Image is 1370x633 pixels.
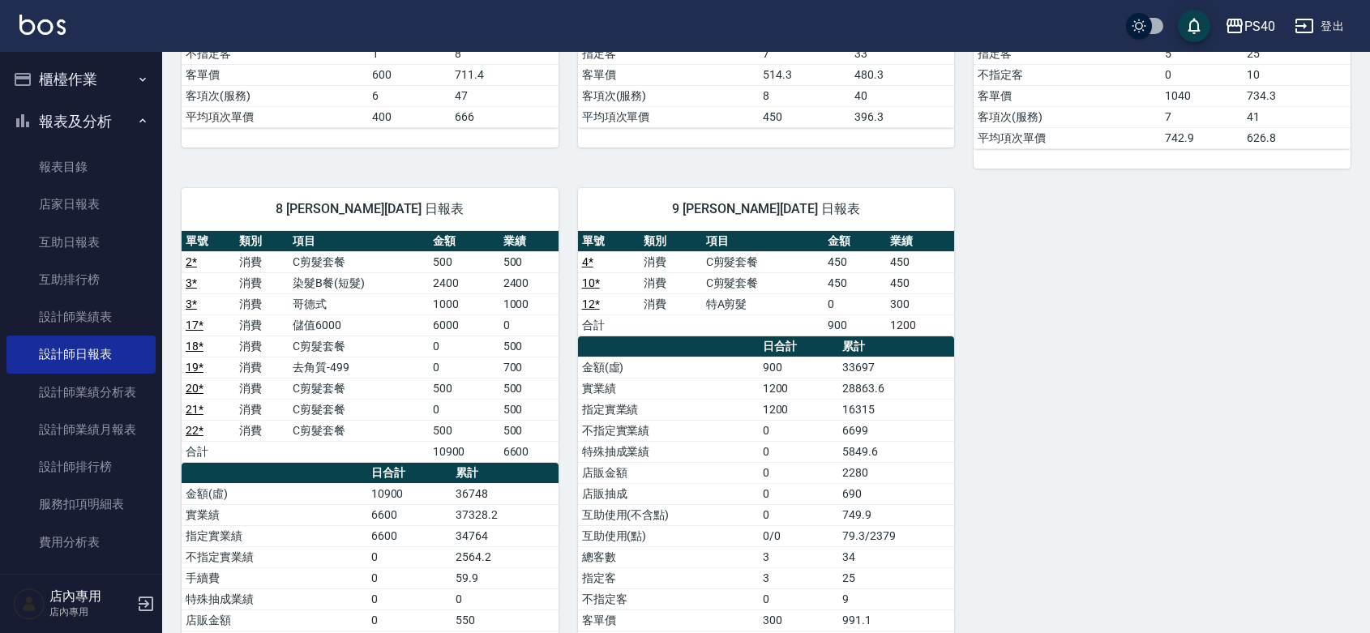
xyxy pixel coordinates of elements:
td: 0 [429,357,499,378]
td: 8 [759,85,850,106]
td: 300 [759,609,838,631]
td: 1200 [759,378,838,399]
td: 690 [838,483,954,504]
td: 34764 [452,525,559,546]
td: 總客數 [578,546,759,567]
td: 平均項次單價 [974,127,1160,148]
a: 設計師日報表 [6,336,156,373]
td: 5 [1161,43,1244,64]
td: 互助使用(點) [578,525,759,546]
td: 消費 [235,420,289,441]
td: 6600 [367,504,452,525]
td: 33 [850,43,954,64]
a: 店家日報表 [6,186,156,223]
td: 742.9 [1161,127,1244,148]
td: 指定客 [974,43,1160,64]
a: 報表目錄 [6,148,156,186]
td: 0 [1161,64,1244,85]
td: 消費 [640,251,701,272]
td: 不指定客 [182,43,368,64]
td: C剪髮套餐 [702,251,824,272]
td: 指定實業績 [578,399,759,420]
td: 700 [499,357,559,378]
td: 5849.6 [838,441,954,462]
button: 報表及分析 [6,101,156,143]
td: 1200 [886,314,954,336]
td: 500 [499,399,559,420]
td: 41 [1243,106,1351,127]
td: 450 [824,272,885,293]
th: 日合計 [759,336,838,357]
td: 500 [429,420,499,441]
td: 626.8 [1243,127,1351,148]
td: 實業績 [182,504,367,525]
td: 500 [499,378,559,399]
a: 費用分析表 [6,524,156,561]
td: 10 [1243,64,1351,85]
th: 日合計 [367,463,452,484]
th: 類別 [235,231,289,252]
table: a dense table [182,231,559,463]
a: 服務扣項明細表 [6,485,156,523]
td: 金額(虛) [578,357,759,378]
button: PS40 [1218,10,1282,43]
img: Logo [19,15,66,35]
td: 59.9 [452,567,559,588]
td: 客項次(服務) [974,106,1160,127]
td: 900 [824,314,885,336]
td: 消費 [235,272,289,293]
td: 0 [759,462,838,483]
td: C剪髮套餐 [289,399,428,420]
td: 16315 [838,399,954,420]
td: 500 [499,251,559,272]
th: 單號 [182,231,235,252]
td: 450 [824,251,885,272]
td: 28863.6 [838,378,954,399]
td: 客項次(服務) [182,85,368,106]
td: 特A剪髮 [702,293,824,314]
a: 設計師排行榜 [6,448,156,485]
td: 0 [759,483,838,504]
td: 特殊抽成業績 [182,588,367,609]
td: 消費 [235,336,289,357]
td: C剪髮套餐 [702,272,824,293]
td: 客項次(服務) [578,85,759,106]
th: 金額 [429,231,499,252]
a: 互助排行榜 [6,261,156,298]
td: 1040 [1161,85,1244,106]
td: 0 [759,504,838,525]
th: 累計 [452,463,559,484]
a: 設計師業績月報表 [6,411,156,448]
td: 特殊抽成業績 [578,441,759,462]
td: 指定實業績 [182,525,367,546]
td: 6000 [429,314,499,336]
button: 登出 [1288,11,1351,41]
td: 客單價 [974,85,1160,106]
td: 互助使用(不含點) [578,504,759,525]
td: 400 [368,106,451,127]
td: 消費 [235,357,289,378]
td: 消費 [235,378,289,399]
span: 8 [PERSON_NAME][DATE] 日報表 [201,201,539,217]
td: 0 [759,441,838,462]
td: 500 [429,378,499,399]
td: 1000 [499,293,559,314]
td: 900 [759,357,838,378]
td: 客單價 [182,64,368,85]
th: 業績 [499,231,559,252]
td: 3 [759,546,838,567]
td: 2280 [838,462,954,483]
table: a dense table [578,231,955,336]
td: 991.1 [838,609,954,631]
td: 哥德式 [289,293,428,314]
td: 10900 [429,441,499,462]
td: 指定客 [578,43,759,64]
td: 0 [452,588,559,609]
th: 累計 [838,336,954,357]
td: 合計 [182,441,235,462]
td: 0 [759,420,838,441]
td: 6699 [838,420,954,441]
th: 單號 [578,231,640,252]
td: C剪髮套餐 [289,251,428,272]
td: 514.3 [759,64,850,85]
